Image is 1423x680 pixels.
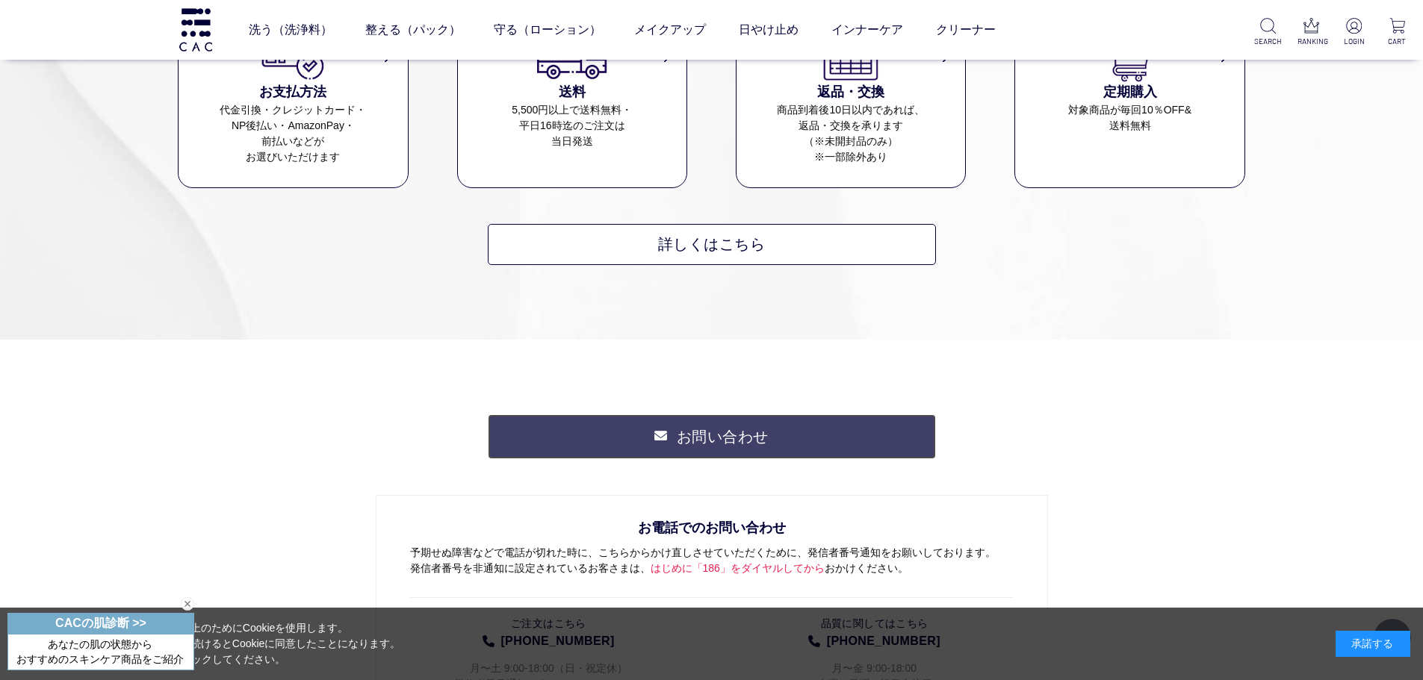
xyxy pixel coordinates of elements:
[13,620,401,667] div: 当サイトでは、お客様へのサービス向上のためにCookieを使用します。 「承諾する」をクリックするか閲覧を続けるとCookieに同意したことになります。 詳細はこちらの をクリックしてください。
[458,82,687,102] h3: 送料
[739,9,799,51] a: 日やけ止め
[1254,18,1282,47] a: SEARCH
[1298,36,1325,47] p: RANKING
[494,9,601,51] a: 守る（ローション）
[410,518,1014,598] p: 予期せぬ障害などで電話が切れた時に、こちらからかけ直しさせていただくために、発信者番号通知をお願いしております。 発信者番号を非通知に設定されているお客さまは、 おかけください。
[651,562,825,574] span: はじめに「186」をダイヤルしてから
[1336,631,1410,657] div: 承諾する
[936,9,996,51] a: クリーナー
[410,518,1014,545] span: お電話でのお問い合わせ
[831,9,903,51] a: インナーケア
[1383,36,1411,47] p: CART
[1340,18,1368,47] a: LOGIN
[458,29,687,149] a: 送料 5,500円以上で送料無料・平日16時迄のご注文は当日発送
[1015,82,1244,102] h3: 定期購入
[634,9,706,51] a: メイクアップ
[488,224,936,265] a: 詳しくはこちら
[1340,36,1368,47] p: LOGIN
[1015,102,1244,134] dd: 対象商品が毎回10％OFF& 送料無料
[737,102,966,165] dd: 商品到着後10日以内であれば、 返品・交換を承ります （※未開封品のみ） ※一部除外あり
[737,82,966,102] h3: 返品・交換
[365,9,461,51] a: 整える（パック）
[179,29,408,165] a: お支払方法 代金引換・クレジットカード・NP後払い・AmazonPay・前払いなどがお選びいただけます
[249,9,332,51] a: 洗う（洗浄料）
[179,82,408,102] h3: お支払方法
[488,414,936,459] a: お問い合わせ
[179,102,408,165] dd: 代金引換・クレジットカード・ NP後払い・AmazonPay・ 前払いなどが お選びいただけます
[737,29,966,165] a: 返品・交換 商品到着後10日以内であれば、返品・交換を承ります（※未開封品のみ）※一部除外あり
[1254,36,1282,47] p: SEARCH
[1015,29,1244,134] a: 定期購入 対象商品が毎回10％OFF&送料無料
[177,8,214,51] img: logo
[458,102,687,149] dd: 5,500円以上で送料無料・ 平日16時迄のご注文は 当日発送
[1298,18,1325,47] a: RANKING
[1383,18,1411,47] a: CART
